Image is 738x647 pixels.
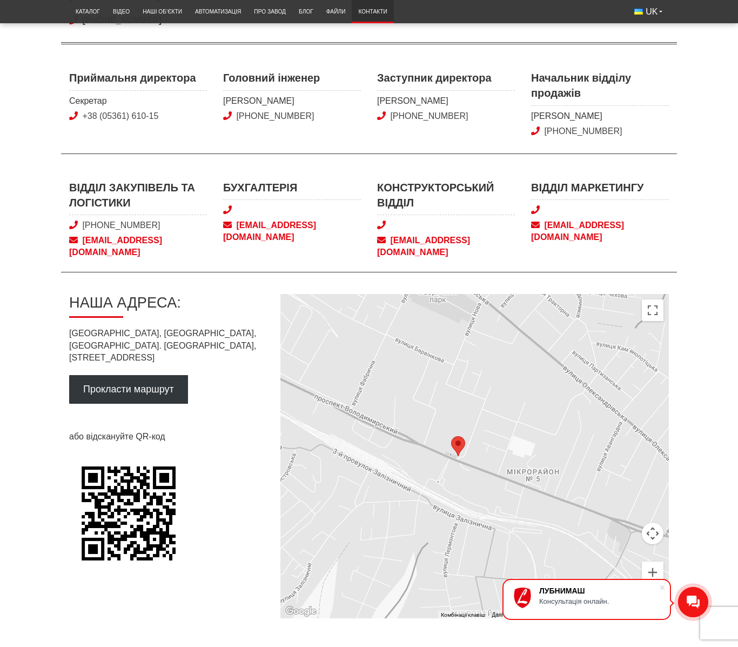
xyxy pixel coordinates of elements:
a: [EMAIL_ADDRESS][DOMAIN_NAME] [531,219,669,244]
div: Консультація онлайн. [539,597,659,605]
button: Налаштування камери на Картах [642,523,663,544]
a: Файли [320,3,352,21]
a: Прокласти маршрут [69,375,188,404]
span: Начальник відділу продажів [531,70,669,105]
a: Відкрити цю область на Картах Google (відкриється нове вікно) [283,604,319,618]
p: [GEOGRAPHIC_DATA], [GEOGRAPHIC_DATA], [GEOGRAPHIC_DATA]. [GEOGRAPHIC_DATA], [STREET_ADDRESS] [69,328,263,364]
button: Комбінації клавіш [441,611,485,619]
button: UK [628,3,669,21]
a: Наші об’єкти [136,3,189,21]
a: [PHONE_NUMBER] [544,126,622,136]
span: Відділ закупівель та логістики [69,180,207,215]
button: Збільшити [642,562,663,583]
a: Каталог [69,3,106,21]
a: [EMAIL_ADDRESS][DOMAIN_NAME] [69,235,207,259]
a: Автоматизація [189,3,247,21]
a: Відео [106,3,136,21]
span: Секретар [69,95,207,107]
a: [PHONE_NUMBER] [390,111,468,121]
span: Заступник директора [377,70,515,90]
span: Дані карт ©2025 Google [492,612,551,618]
a: Контакти [352,3,393,21]
a: [PHONE_NUMBER] [82,221,160,230]
a: +38 (05361) 610-15 [82,111,158,121]
span: Приймальня директора [69,70,207,90]
a: [EMAIL_ADDRESS][DOMAIN_NAME] [377,235,515,259]
span: Відділ маркетингу [531,180,669,200]
h2: Наша адреса: [69,294,263,318]
span: [PERSON_NAME] [223,95,361,107]
span: UK [646,6,658,18]
button: Перемкнути повноекранний режим [642,299,663,321]
a: [EMAIL_ADDRESS][DOMAIN_NAME] [223,219,361,244]
img: Українська [634,9,643,15]
p: або відскануйте QR-код [69,431,263,443]
span: Бухгалтерія [223,180,361,200]
span: [PERSON_NAME] [531,110,669,122]
span: [PERSON_NAME] [377,95,515,107]
a: Блог [292,3,320,21]
a: Про завод [247,3,292,21]
div: ЛУБНИМАШ [539,586,659,595]
a: [PHONE_NUMBER] [236,111,314,121]
span: Головний інженер [223,70,361,90]
span: Конструкторський відділ [377,180,515,215]
img: Google [283,604,319,618]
